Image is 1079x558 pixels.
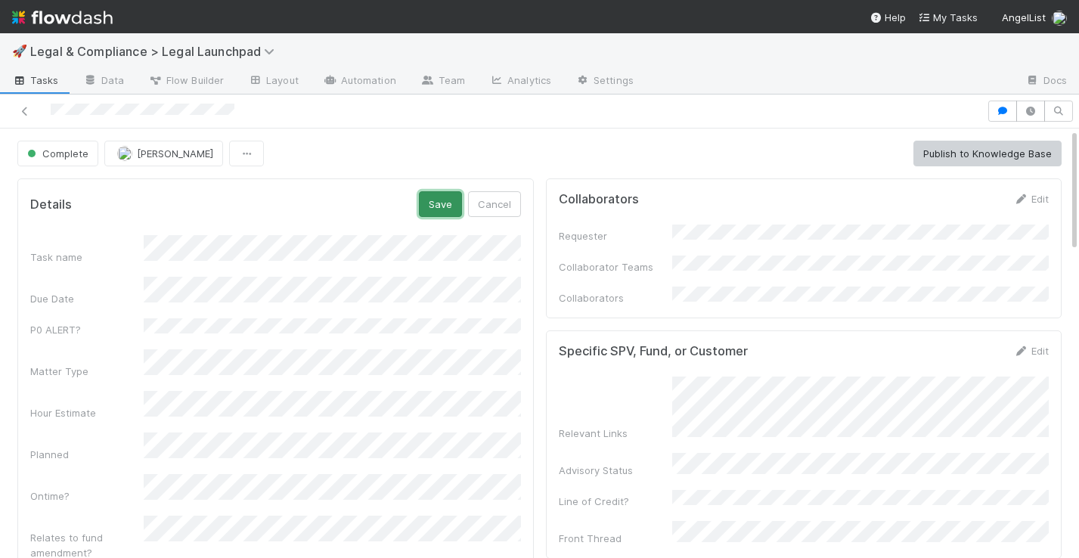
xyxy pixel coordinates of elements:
div: Relevant Links [559,426,672,441]
div: P0 ALERT? [30,322,144,337]
div: Ontime? [30,488,144,504]
span: Flow Builder [148,73,224,88]
div: Hour Estimate [30,405,144,420]
div: Task name [30,250,144,265]
div: Matter Type [30,364,144,379]
a: Edit [1013,345,1049,357]
span: [PERSON_NAME] [137,147,213,160]
a: Settings [563,70,646,94]
span: Complete [24,147,88,160]
span: Legal & Compliance > Legal Launchpad [30,44,282,59]
div: Planned [30,447,144,462]
a: Edit [1013,193,1049,205]
a: My Tasks [918,10,978,25]
span: Tasks [12,73,59,88]
h5: Collaborators [559,192,639,207]
div: Collaborators [559,290,672,305]
a: Automation [311,70,408,94]
h5: Details [30,197,72,212]
div: Help [870,10,906,25]
a: Layout [236,70,311,94]
button: Cancel [468,191,521,217]
div: Due Date [30,291,144,306]
div: Collaborator Teams [559,259,672,274]
span: AngelList [1002,11,1046,23]
img: avatar_b5be9b1b-4537-4870-b8e7-50cc2287641b.png [117,146,132,161]
button: [PERSON_NAME] [104,141,223,166]
button: Complete [17,141,98,166]
div: Line of Credit? [559,494,672,509]
a: Analytics [477,70,563,94]
div: Requester [559,228,672,243]
div: Front Thread [559,531,672,546]
button: Save [419,191,462,217]
button: Publish to Knowledge Base [913,141,1062,166]
img: logo-inverted-e16ddd16eac7371096b0.svg [12,5,113,30]
span: 🚀 [12,45,27,57]
a: Data [71,70,136,94]
span: My Tasks [918,11,978,23]
h5: Specific SPV, Fund, or Customer [559,344,748,359]
img: avatar_ba22fd42-677f-4b89-aaa3-073be741e398.png [1052,11,1067,26]
a: Team [408,70,477,94]
a: Docs [1013,70,1079,94]
div: Advisory Status [559,463,672,478]
a: Flow Builder [136,70,236,94]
